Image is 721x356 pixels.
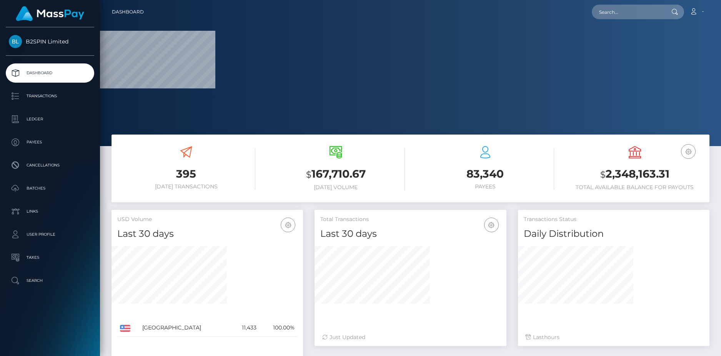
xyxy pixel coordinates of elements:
h3: 395 [117,166,255,181]
h4: Last 30 days [117,227,297,241]
p: Links [9,206,91,217]
img: MassPay Logo [16,6,84,21]
h3: 2,348,163.31 [566,166,704,182]
a: User Profile [6,225,94,244]
p: Payees [9,136,91,148]
a: Search [6,271,94,290]
small: $ [306,169,311,180]
h3: 83,340 [416,166,554,181]
td: 11,433 [231,319,259,337]
h6: [DATE] Transactions [117,183,255,190]
a: Links [6,202,94,221]
p: Transactions [9,90,91,102]
a: Taxes [6,248,94,267]
input: Search... [592,5,664,19]
a: Payees [6,133,94,152]
a: Batches [6,179,94,198]
small: $ [600,169,606,180]
p: Search [9,275,91,286]
p: Dashboard [9,67,91,79]
div: Last hours [526,333,702,341]
h6: [DATE] Volume [267,184,405,191]
h5: Total Transactions [320,216,500,223]
h3: 167,710.67 [267,166,405,182]
a: Ledger [6,110,94,129]
p: Ledger [9,113,91,125]
div: Just Updated [322,333,498,341]
h5: USD Volume [117,216,297,223]
p: User Profile [9,229,91,240]
p: Batches [9,183,91,194]
h6: Total Available Balance for Payouts [566,184,704,191]
h6: Payees [416,183,554,190]
p: Taxes [9,252,91,263]
img: B2SPIN Limited [9,35,22,48]
span: B2SPIN Limited [6,38,94,45]
img: US.png [120,325,130,332]
a: Cancellations [6,156,94,175]
p: Cancellations [9,160,91,171]
td: 100.00% [259,319,297,337]
td: [GEOGRAPHIC_DATA] [140,319,231,337]
h4: Daily Distribution [524,227,704,241]
h4: Last 30 days [320,227,500,241]
a: Dashboard [6,63,94,83]
h5: Transactions Status [524,216,704,223]
a: Transactions [6,87,94,106]
a: Dashboard [112,4,144,20]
